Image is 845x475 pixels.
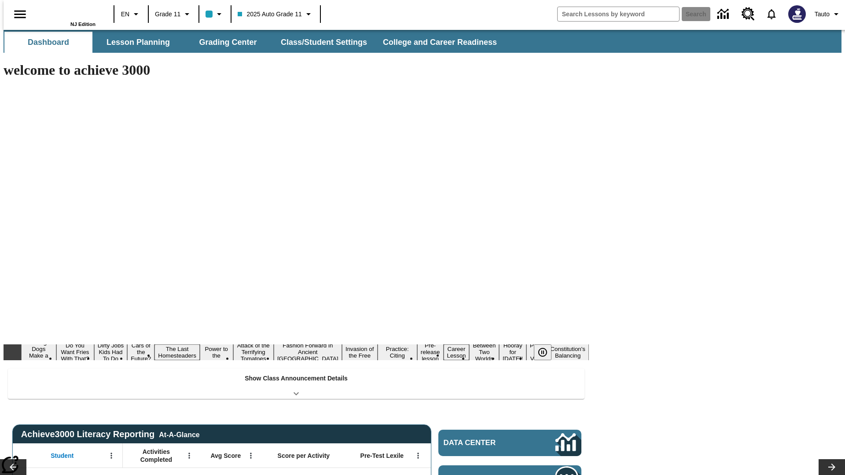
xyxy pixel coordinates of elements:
button: Dashboard [4,32,92,53]
button: Pause [534,344,551,360]
span: EN [121,10,129,19]
button: Slide 14 Hooray for Constitution Day! [499,341,526,363]
button: Slide 3 Dirty Jobs Kids Had To Do [94,341,128,363]
button: Slide 6 Solar Power to the People [200,338,233,367]
div: SubNavbar [4,32,505,53]
a: Data Center [712,2,736,26]
button: Language: EN, Select a language [117,6,145,22]
div: Pause [534,344,560,360]
button: Open side menu [7,1,33,27]
button: Profile/Settings [811,6,845,22]
button: Open Menu [105,449,118,462]
a: Resource Center, Will open in new tab [736,2,760,26]
button: Open Menu [411,449,425,462]
button: Slide 15 Point of View [526,341,547,363]
button: Open Menu [244,449,257,462]
span: Pre-Test Lexile [360,452,404,460]
span: Score per Activity [278,452,330,460]
button: Slide 12 Career Lesson [444,344,470,360]
button: Slide 4 Cars of the Future? [127,341,154,363]
button: Slide 5 The Last Homesteaders [154,344,200,360]
p: Show Class Announcement Details [245,374,348,383]
button: Grade: Grade 11, Select a grade [151,6,196,22]
button: Select a new avatar [783,3,811,26]
button: Class color is light blue. Change class color [202,6,228,22]
div: Home [38,3,96,27]
a: Home [38,4,96,22]
span: Student [51,452,73,460]
input: search field [558,7,679,21]
span: Avg Score [210,452,241,460]
div: At-A-Glance [159,429,199,439]
button: Slide 1 Diving Dogs Make a Splash [21,338,56,367]
div: SubNavbar [4,30,841,53]
button: Open Menu [183,449,196,462]
div: Show Class Announcement Details [8,369,584,399]
span: 2025 Auto Grade 11 [238,10,301,19]
button: Lesson carousel, Next [819,459,845,475]
button: Slide 2 Do You Want Fries With That? [56,341,94,363]
button: Class: 2025 Auto Grade 11, Select your class [234,6,317,22]
span: Activities Completed [127,448,185,464]
button: Class/Student Settings [274,32,374,53]
button: Slide 7 Attack of the Terrifying Tomatoes [233,341,274,363]
button: Slide 13 Between Two Worlds [469,341,499,363]
span: NJ Edition [70,22,96,27]
button: Slide 8 Fashion Forward in Ancient Rome [274,341,342,363]
img: Avatar [788,5,806,23]
button: Slide 9 The Invasion of the Free CD [342,338,378,367]
span: Achieve3000 Literacy Reporting [21,429,200,439]
button: College and Career Readiness [376,32,504,53]
h1: welcome to achieve 3000 [4,62,589,78]
button: Slide 10 Mixed Practice: Citing Evidence [378,338,417,367]
button: Slide 16 The Constitution's Balancing Act [547,338,589,367]
button: Grading Center [184,32,272,53]
button: Lesson Planning [94,32,182,53]
span: Grade 11 [155,10,180,19]
span: Data Center [444,438,526,447]
a: Data Center [438,430,581,456]
a: Notifications [760,3,783,26]
button: Slide 11 Pre-release lesson [417,341,444,363]
span: Tauto [815,10,830,19]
